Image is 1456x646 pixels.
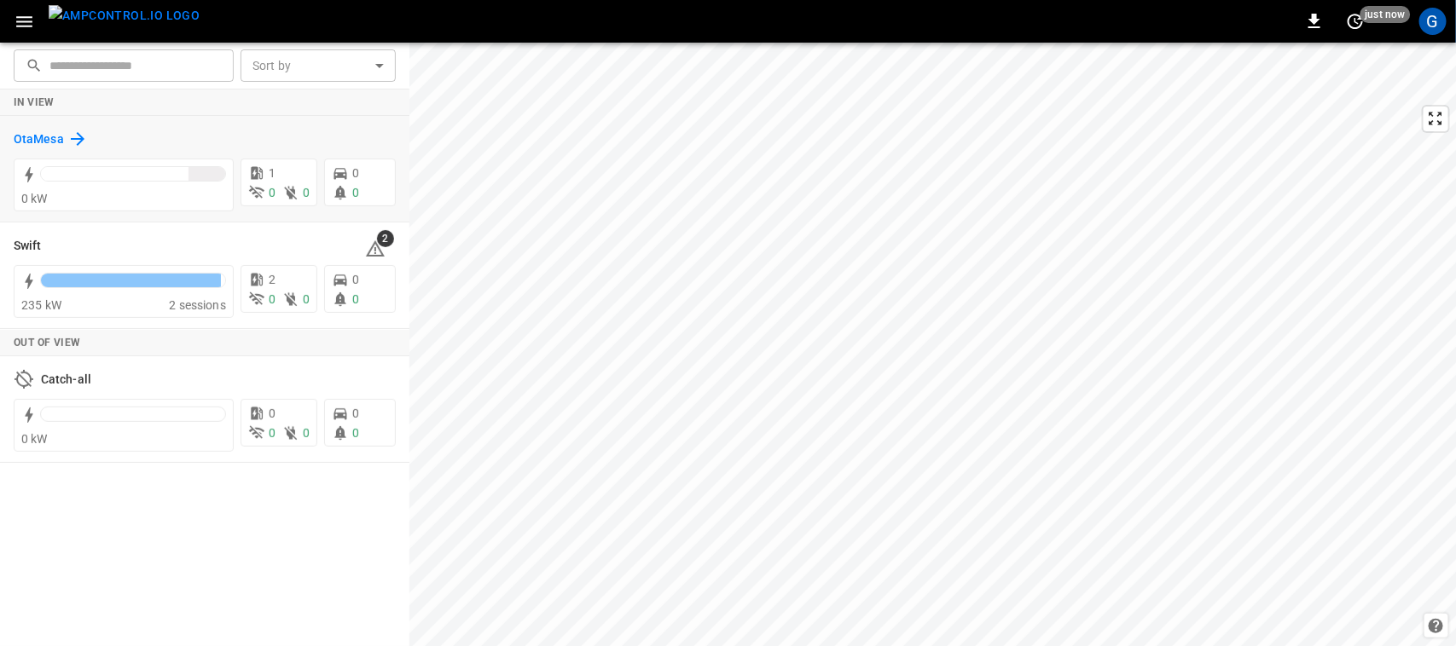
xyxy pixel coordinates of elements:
span: 0 [269,426,276,440]
span: 0 kW [21,192,48,205]
span: 0 [352,166,359,180]
span: just now [1360,6,1411,23]
span: 2 sessions [169,298,226,312]
strong: Out of View [14,337,80,349]
span: 0 [303,292,310,306]
span: 0 [269,292,276,306]
span: 1 [269,166,276,180]
span: 0 [303,186,310,199]
button: set refresh interval [1342,8,1369,35]
span: 0 [352,186,359,199]
span: 0 [303,426,310,440]
div: profile-icon [1419,8,1447,35]
img: ampcontrol.io logo [49,5,200,26]
strong: In View [14,96,55,108]
span: 0 kW [21,432,48,446]
span: 0 [352,273,359,286]
span: 0 [269,186,276,199]
span: 0 [352,426,359,440]
h6: Catch-all [41,371,91,389]
span: 0 [352,407,359,420]
h6: OtaMesa [14,130,64,149]
span: 0 [269,407,276,420]
span: 0 [352,292,359,306]
h6: Swift [14,237,42,256]
span: 2 [377,230,394,247]
span: 235 kW [21,298,61,312]
span: 2 [269,273,276,286]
